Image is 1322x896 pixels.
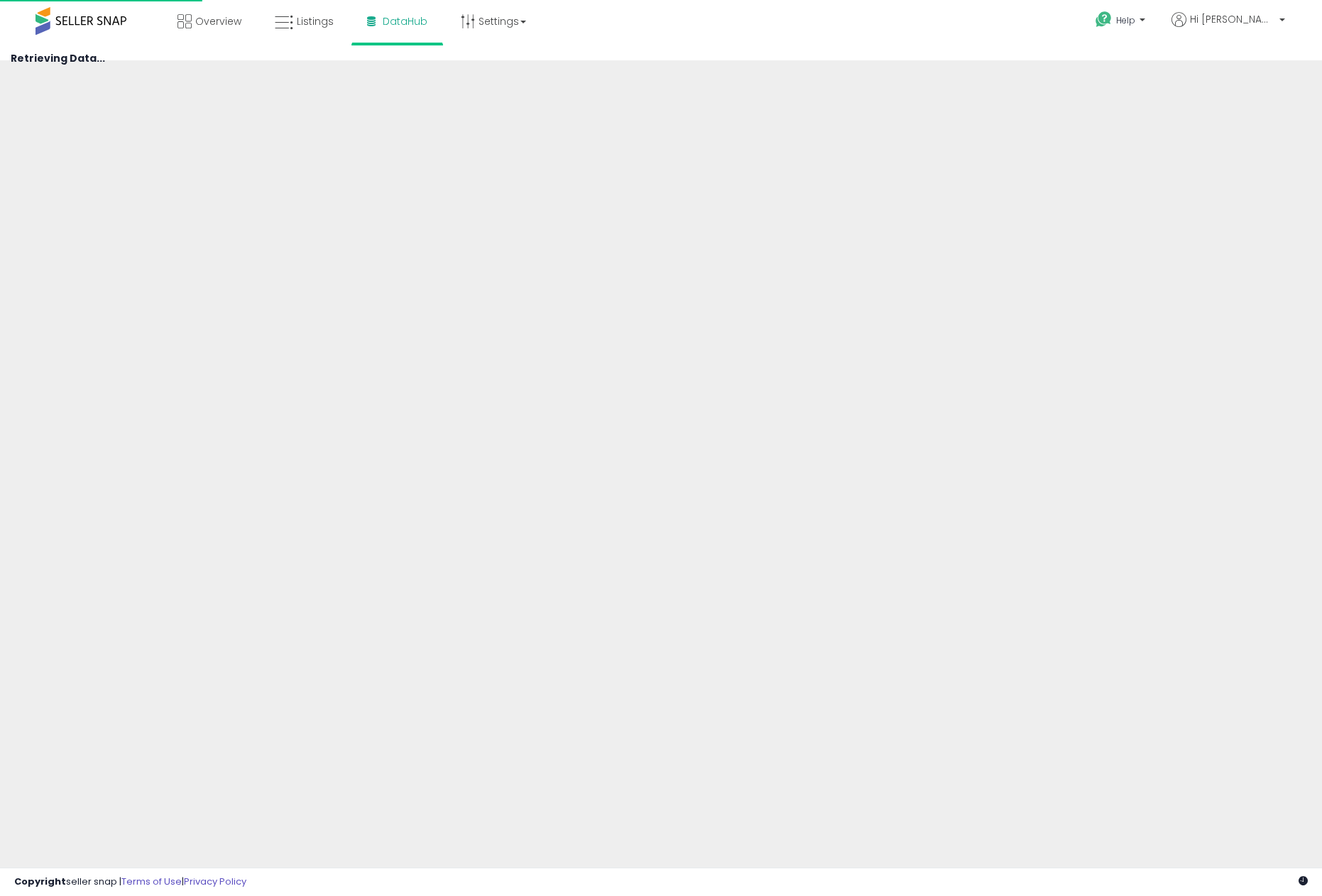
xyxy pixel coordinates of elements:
[1171,12,1285,44] a: Hi [PERSON_NAME]
[195,14,241,28] span: Overview
[11,53,1311,64] h4: Retrieving Data...
[1116,14,1135,26] span: Help
[1095,11,1113,28] i: Get Help
[1190,12,1275,26] span: Hi [PERSON_NAME]
[383,14,427,28] span: DataHub
[297,14,334,28] span: Listings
